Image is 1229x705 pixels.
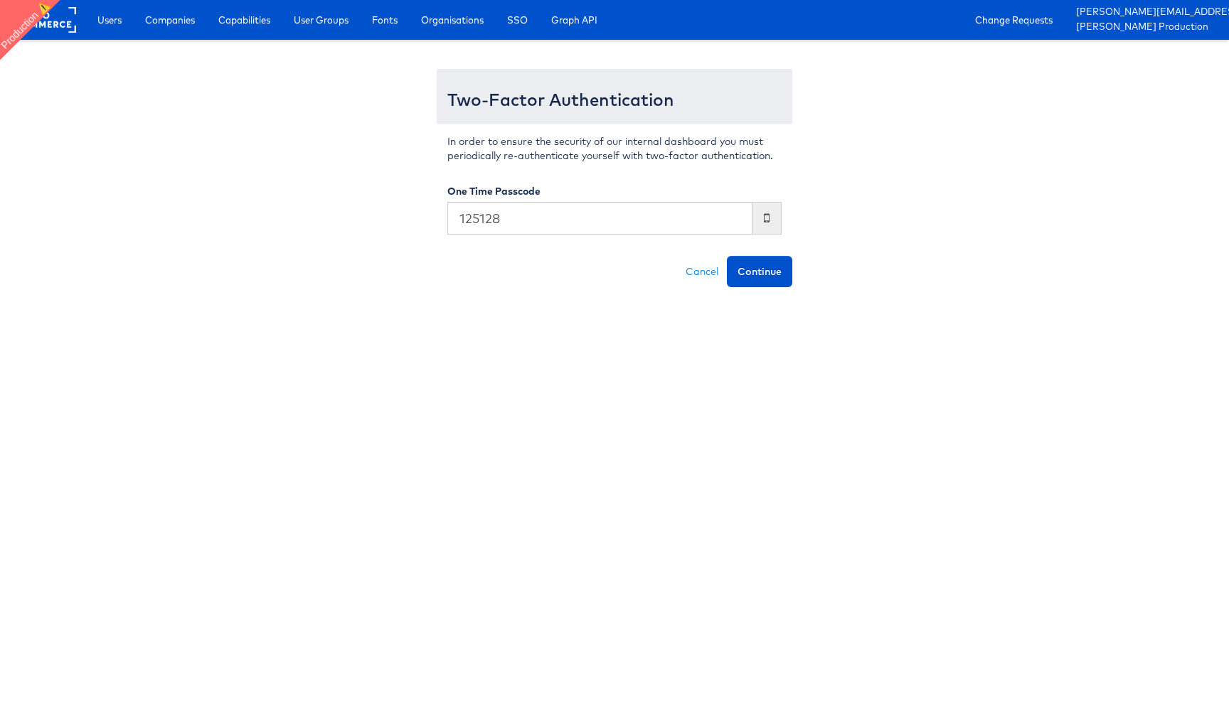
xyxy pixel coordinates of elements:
input: Enter the code [447,202,752,235]
h3: Two-Factor Authentication [447,90,782,109]
a: Cancel [677,256,727,287]
span: Fonts [372,13,398,27]
a: Companies [134,7,206,33]
label: One Time Passcode [447,184,541,198]
p: In order to ensure the security of our internal dashboard you must periodically re-authenticate y... [447,134,782,163]
a: [PERSON_NAME] Production [1076,20,1218,35]
button: Continue [727,256,792,287]
span: SSO [507,13,528,27]
span: Graph API [551,13,597,27]
a: User Groups [283,7,359,33]
a: [PERSON_NAME][EMAIL_ADDRESS][PERSON_NAME][DOMAIN_NAME] [1076,5,1218,20]
span: Companies [145,13,195,27]
span: Users [97,13,122,27]
span: User Groups [294,13,349,27]
a: Graph API [541,7,608,33]
a: Organisations [410,7,494,33]
span: Capabilities [218,13,270,27]
span: Organisations [421,13,484,27]
a: Capabilities [208,7,281,33]
a: Change Requests [964,7,1063,33]
a: SSO [496,7,538,33]
a: Fonts [361,7,408,33]
a: Users [87,7,132,33]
